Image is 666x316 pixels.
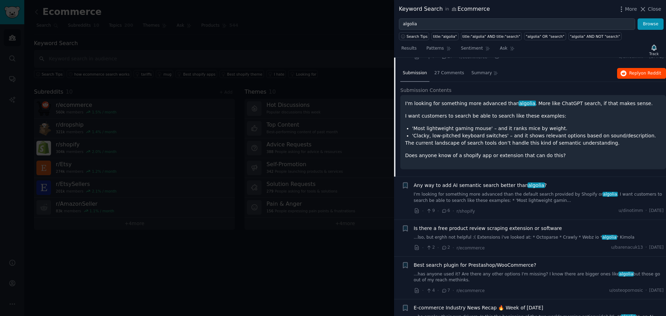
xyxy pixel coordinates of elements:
span: More [625,6,637,13]
button: Search Tips [399,32,429,40]
span: 4 [426,288,435,294]
span: · [646,208,647,214]
span: 9 [426,208,435,214]
span: Submission Contents [400,87,452,94]
span: algolia [528,182,545,188]
span: algolia [602,235,617,240]
span: algolia [603,192,618,197]
span: · [646,245,647,251]
p: I want customers to search be able to search like these examples: [405,112,661,120]
span: · [646,288,647,294]
span: · [453,244,454,251]
a: Results [399,43,419,57]
li: 'Clacky, low-pitched keyboard switches' – and it shows relevant options based on sound/description. [412,132,661,139]
a: Any way to add AI semantic search better thanalgolia? [414,182,547,189]
input: Try a keyword related to your business [399,18,635,30]
a: ...has anyone used it? Are there any other options I'm missing? I know there are bigger ones like... [414,271,664,283]
a: "algolia" OR "search" [524,32,566,40]
button: Close [639,6,661,13]
button: More [618,6,637,13]
span: Submission [403,70,427,76]
p: Does anyone know of a shopify app or extension that can do this? [405,152,661,159]
span: r/ecommerce [456,288,485,293]
a: E-commerce Industry News Recap 🔥 Week of [DATE] [414,304,543,311]
button: Replyon Reddit [617,68,666,79]
span: Reply [629,70,661,77]
p: I'm looking for something more advanced than . More like ChatGPT search, if that makes sense. [405,100,661,107]
span: Sentiment [461,45,483,52]
span: Ask [500,45,507,52]
a: Best search plugin for Prestashop/WooCommerce? [414,262,536,269]
a: title:"algolia" [432,32,458,40]
div: title:"algolia" AND title:"search" [462,34,520,39]
div: "algolia" OR "search" [526,34,564,39]
div: title:"algolia" [433,34,457,39]
span: · [437,244,439,251]
span: · [422,207,424,215]
span: Search Tips [407,34,428,39]
a: I'm looking for something more advanced than the default search provided by Shopify oralgolia. I ... [414,191,664,204]
p: The current landscape of search tools don’t handle this kind of semantic understanding. [405,139,661,147]
span: in [445,6,449,12]
span: · [422,244,424,251]
span: 27 Comments [434,70,464,76]
span: Results [401,45,417,52]
li: 'Most lightweight gaming mouse' – and it ranks mice by weight. [412,125,661,132]
span: u/barenacuk13 [611,245,643,251]
button: Track [647,43,661,57]
span: · [453,207,454,215]
span: · [453,287,454,294]
a: Is there a free product review scraping extension or software [414,225,562,232]
span: Patterns [426,45,444,52]
span: r/shopify [456,209,475,214]
span: u/dinotimm [618,208,643,214]
a: Ask [497,43,517,57]
a: Patterns [424,43,453,57]
div: Keyword Search Ecommerce [399,5,490,14]
a: ...lso, but erghh not helpful :( Extensions i've looked at: * Octoparse * Crawly * Webz io *algol... [414,234,664,241]
span: · [422,287,424,294]
div: "algolia" AND NOT "search" [570,34,620,39]
span: Close [648,6,661,13]
span: 7 [441,288,450,294]
span: on Reddit [641,71,661,76]
button: Browse [638,18,664,30]
a: Sentiment [459,43,493,57]
span: · [437,207,439,215]
span: algolia [519,101,536,106]
span: 2 [441,245,450,251]
span: u/osteopornosic [609,288,643,294]
span: Any way to add AI semantic search better than ? [414,182,547,189]
span: [DATE] [649,245,664,251]
span: Summary [471,70,492,76]
span: 6 [441,208,450,214]
span: algolia [618,272,634,276]
span: r/ecommerce [456,246,485,250]
div: Track [649,51,659,56]
span: · [437,287,439,294]
a: "algolia" AND NOT "search" [569,32,622,40]
span: [DATE] [649,208,664,214]
span: 2 [426,245,435,251]
span: [DATE] [649,288,664,294]
a: title:"algolia" AND title:"search" [461,32,522,40]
